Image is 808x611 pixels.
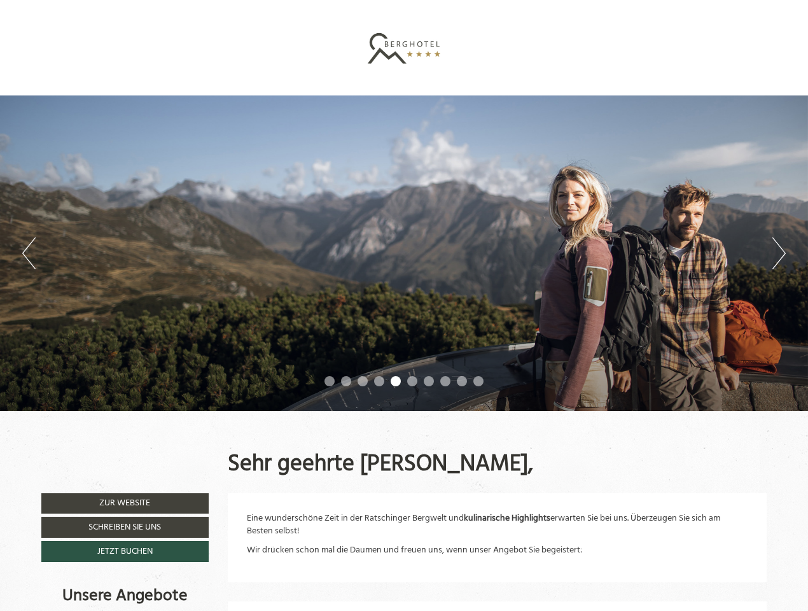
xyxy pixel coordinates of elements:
[772,237,786,269] button: Next
[464,511,550,526] strong: kulinarische Highlights
[41,541,209,562] a: Jetzt buchen
[22,237,36,269] button: Previous
[247,544,748,557] p: Wir drücken schon mal die Daumen und freuen uns, wenn unser Angebot Sie begeistert:
[41,517,209,538] a: Schreiben Sie uns
[41,584,209,608] div: Unsere Angebote
[41,493,209,514] a: Zur Website
[228,453,533,478] h1: Sehr geehrte [PERSON_NAME],
[247,512,748,538] p: Eine wunderschöne Zeit in der Ratschinger Bergwelt und erwarten Sie bei uns. Überzeugen Sie sich ...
